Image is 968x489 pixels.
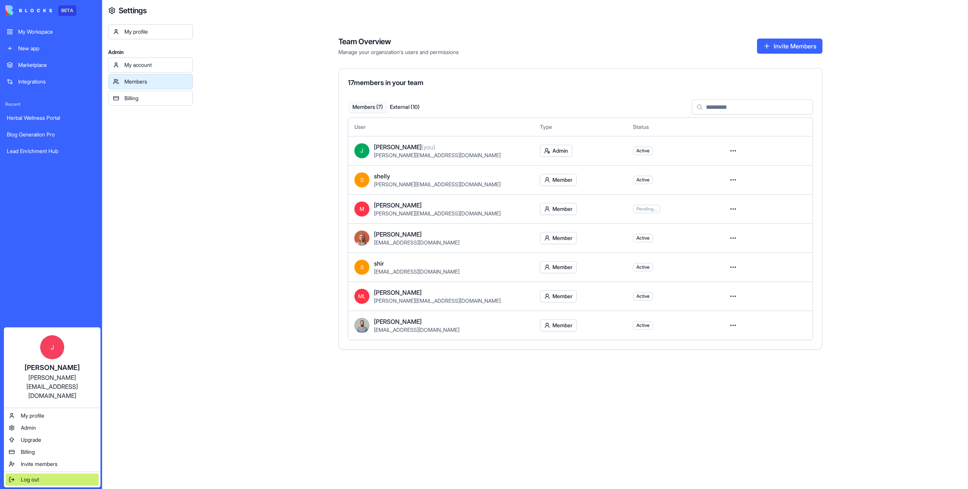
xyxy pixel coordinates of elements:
[21,460,57,468] span: Invite members
[12,373,93,400] div: [PERSON_NAME][EMAIL_ADDRESS][DOMAIN_NAME]
[40,335,64,359] span: J
[6,422,99,434] a: Admin
[7,147,95,155] div: Lead Enrichment Hub
[6,458,99,470] a: Invite members
[2,101,100,107] span: Recent
[6,329,99,406] a: J[PERSON_NAME][PERSON_NAME][EMAIL_ADDRESS][DOMAIN_NAME]
[21,412,44,419] span: My profile
[21,448,35,456] span: Billing
[21,476,39,483] span: Log out
[21,436,41,444] span: Upgrade
[6,434,99,446] a: Upgrade
[6,446,99,458] a: Billing
[7,131,95,138] div: Blog Generation Pro
[12,362,93,373] div: [PERSON_NAME]
[6,410,99,422] a: My profile
[7,114,95,122] div: Herbal Wellness Portal
[21,424,36,432] span: Admin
